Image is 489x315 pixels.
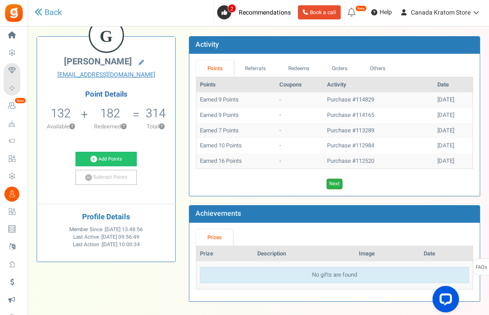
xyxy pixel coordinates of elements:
a: Next [327,179,342,189]
td: Purchase #112984 [323,138,434,154]
span: Help [377,8,392,17]
td: - [276,123,324,139]
a: Book a call [298,5,341,19]
a: [EMAIL_ADDRESS][DOMAIN_NAME] [44,71,169,79]
b: Achievements [196,208,241,219]
span: FAQs [475,259,487,276]
a: New [4,98,24,113]
td: - [276,138,324,154]
td: - [276,154,324,169]
a: Add Points [75,152,137,167]
a: Redeems [277,60,321,77]
td: Purchase #112520 [323,154,434,169]
td: Earned 16 Points [196,154,276,169]
th: Date [434,77,473,93]
span: 2 [228,4,236,13]
button: ? [69,124,75,130]
div: [DATE] [437,142,469,150]
h4: Point Details [37,90,175,98]
em: New [355,5,367,11]
th: Points [196,77,276,93]
div: [DATE] [437,111,469,120]
th: Coupons [276,77,324,93]
a: Points [196,60,234,77]
div: [DATE] [437,157,469,165]
span: [DATE] 09:56:49 [102,233,139,241]
td: Purchase #113289 [323,123,434,139]
a: Help [368,5,395,19]
p: Total [141,123,171,131]
td: Purchase #114829 [323,92,434,108]
em: New [15,97,26,104]
span: 132 [51,105,71,122]
img: Gratisfaction [4,3,24,23]
td: Earned 9 Points [196,92,276,108]
h4: Profile Details [44,213,169,221]
span: [DATE] 10:00:34 [102,241,140,248]
div: [DATE] [437,127,469,135]
span: Canada Kratom Store [411,8,470,17]
b: Activity [196,39,219,50]
th: Date [420,246,473,262]
span: [PERSON_NAME] [64,55,132,68]
h5: 182 [100,107,120,120]
th: Activity [323,77,434,93]
span: [DATE] 13:48:56 [105,226,143,233]
th: Image [355,246,420,262]
td: Earned 10 Points [196,138,276,154]
div: No gifts are found [200,267,469,283]
td: - [276,108,324,123]
a: Prizes [196,229,233,246]
span: Recommendations [239,8,291,17]
span: Last Action : [73,241,140,248]
a: 2 Recommendations [217,5,294,19]
th: Description [254,246,355,262]
p: Available [41,123,80,131]
button: ? [121,124,127,130]
td: Purchase #114165 [323,108,434,123]
figcaption: G [90,19,123,53]
td: Earned 9 Points [196,108,276,123]
p: Redeemed [89,123,132,131]
th: Prize [196,246,254,262]
td: - [276,92,324,108]
span: Last Active : [73,233,139,241]
a: Referrals [234,60,277,77]
a: Back [34,7,62,19]
a: Orders [321,60,359,77]
a: Others [359,60,397,77]
h5: 314 [146,107,166,120]
a: Subtract Points [75,170,137,185]
span: Member Since : [69,226,143,233]
button: ? [159,124,165,130]
td: Earned 7 Points [196,123,276,139]
div: [DATE] [437,96,469,104]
